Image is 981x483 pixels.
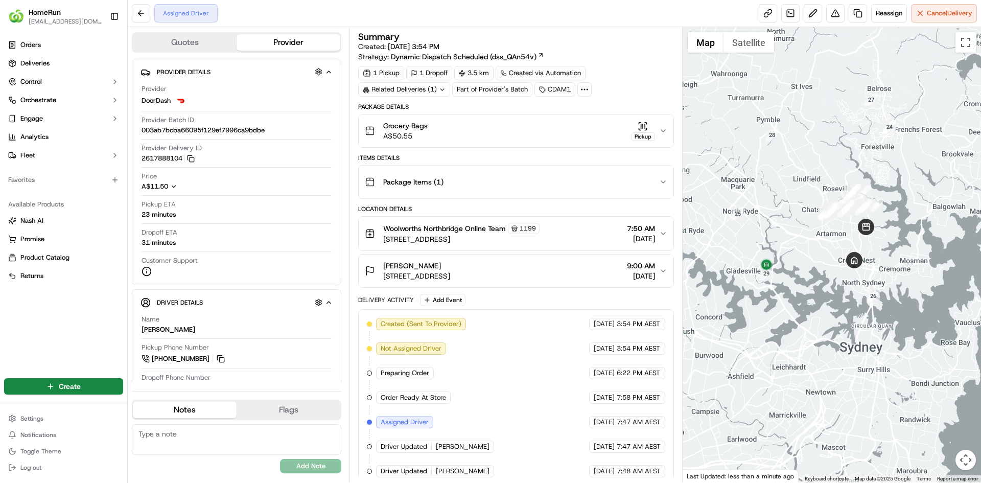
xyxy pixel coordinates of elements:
[4,147,123,164] button: Fleet
[631,121,655,141] button: Pickup
[142,238,176,247] div: 31 minutes
[594,467,615,476] span: [DATE]
[97,148,164,158] span: API Documentation
[10,149,18,157] div: 📗
[4,55,123,72] a: Deliveries
[825,202,838,215] div: 11
[157,298,203,307] span: Driver Details
[237,402,340,418] button: Flags
[20,216,43,225] span: Nash AI
[617,467,661,476] span: 7:48 AM AEST
[20,96,56,105] span: Orchestrate
[627,223,655,234] span: 7:50 AM
[358,154,673,162] div: Items Details
[383,271,450,281] span: [STREET_ADDRESS]
[4,172,123,188] div: Favorites
[805,475,849,482] button: Keyboard shortcuts
[825,205,838,218] div: 17
[142,210,176,219] div: 23 minutes
[141,294,333,311] button: Driver Details
[520,224,536,233] span: 1199
[627,234,655,244] span: [DATE]
[175,95,187,107] img: doordash_logo_v2.png
[4,231,123,247] button: Promise
[865,93,878,106] div: 27
[4,129,123,145] a: Analytics
[142,200,176,209] span: Pickup ETA
[383,223,506,234] span: Woolworths Northbridge Online Team
[937,476,978,481] a: Report a map error
[358,205,673,213] div: Location Details
[142,172,157,181] span: Price
[20,447,61,455] span: Toggle Theme
[20,148,78,158] span: Knowledge Base
[683,470,799,482] div: Last Updated: less than a minute ago
[871,4,907,22] button: Reassign
[20,114,43,123] span: Engage
[823,203,836,217] div: 16
[617,442,661,451] span: 7:47 AM AEST
[436,467,489,476] span: [PERSON_NAME]
[4,213,123,229] button: Nash AI
[876,9,902,18] span: Reassign
[4,92,123,108] button: Orchestrate
[142,353,226,364] button: [PHONE_NUMBER]
[847,184,860,197] div: 5
[685,469,719,482] a: Open this area in Google Maps (opens a new window)
[4,378,123,395] button: Create
[841,200,854,214] div: 9
[391,52,544,62] a: Dynamic Dispatch Scheduled (dss_QAn54v)
[837,204,851,217] div: 18
[594,418,615,427] span: [DATE]
[358,66,404,80] div: 1 Pickup
[381,467,427,476] span: Driver Updated
[8,235,119,244] a: Promise
[436,442,489,451] span: [PERSON_NAME]
[381,393,446,402] span: Order Ready At Store
[359,255,673,287] button: [PERSON_NAME][STREET_ADDRESS]9:00 AM[DATE]
[20,253,69,262] span: Product Catalog
[406,66,452,80] div: 1 Dropoff
[819,206,832,219] div: 14
[858,199,872,213] div: 22
[10,41,186,57] p: Welcome 👋
[142,154,195,163] button: 2617888104
[358,103,673,111] div: Package Details
[685,469,719,482] img: Google
[20,415,43,423] span: Settings
[6,144,82,163] a: 📗Knowledge Base
[359,166,673,198] button: Package Items (1)
[142,116,194,125] span: Provider Batch ID
[496,66,586,80] a: Created via Automation
[860,199,873,213] div: 20
[20,464,41,472] span: Log out
[4,461,123,475] button: Log out
[174,101,186,113] button: Start new chat
[855,476,910,481] span: Map data ©2025 Google
[617,319,660,329] span: 3:54 PM AEST
[8,8,25,25] img: HomeRun
[820,207,833,220] div: 12
[917,476,931,481] a: Terms (opens in new tab)
[831,199,845,213] div: 10
[133,402,237,418] button: Notes
[29,17,102,26] span: [EMAIL_ADDRESS][DOMAIN_NAME]
[59,381,81,392] span: Create
[883,120,896,133] div: 24
[10,98,29,116] img: 1736555255976-a54dd68f-1ca7-489b-9aae-adbdc363a1c4
[20,271,43,281] span: Returns
[4,110,123,127] button: Engage
[4,249,123,266] button: Product Catalog
[383,121,428,131] span: Grocery Bags
[824,205,837,218] div: 15
[594,393,615,402] span: [DATE]
[383,177,443,187] span: Package Items ( 1 )
[142,84,167,94] span: Provider
[133,34,237,51] button: Quotes
[8,216,119,225] a: Nash AI
[4,428,123,442] button: Notifications
[4,411,123,426] button: Settings
[359,217,673,250] button: Woolworths Northbridge Online Team1199[STREET_ADDRESS]7:50 AM[DATE]
[383,261,441,271] span: [PERSON_NAME]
